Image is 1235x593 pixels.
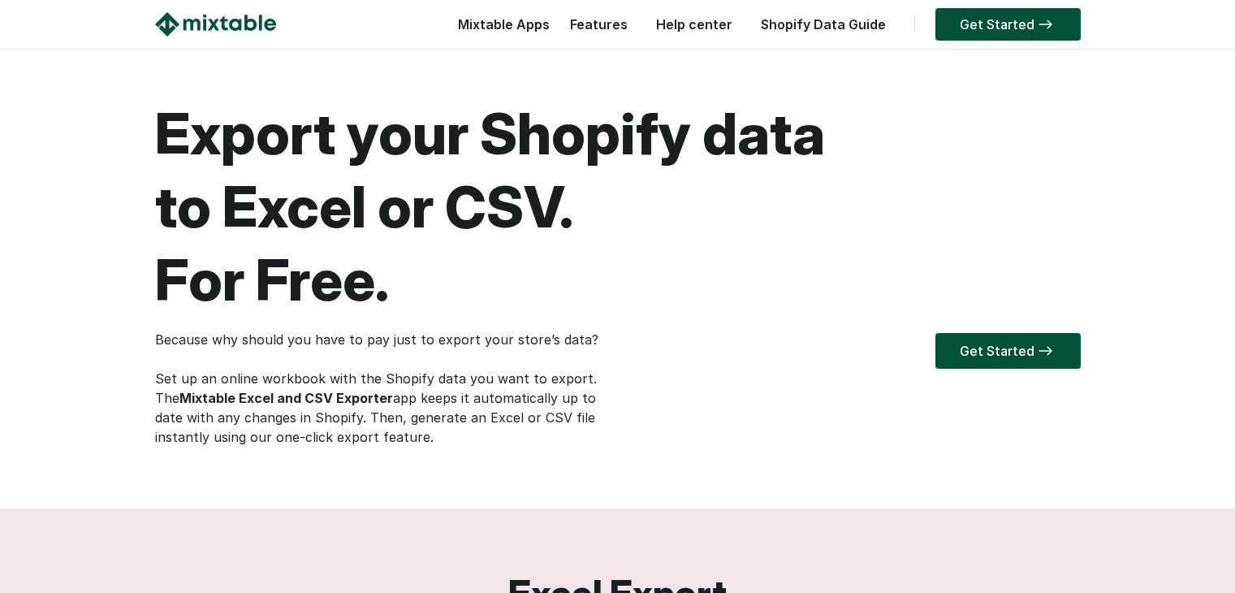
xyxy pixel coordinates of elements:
[1034,346,1056,356] img: arrow-right.svg
[155,330,618,447] p: Because why should you have to pay just to export your store’s data? Set up an online workbook wi...
[935,8,1081,41] a: Get Started
[155,12,276,37] img: Mixtable logo
[753,16,894,32] a: Shopify Data Guide
[179,390,393,406] strong: Mixtable Excel and CSV Exporter
[935,333,1081,369] a: Get Started
[450,12,550,45] div: Mixtable Apps
[648,16,741,32] a: Help center
[1034,19,1056,29] img: arrow-right.svg
[562,16,636,32] a: Features
[155,97,1081,317] h1: Export your Shopify data to Excel or CSV. For Free.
